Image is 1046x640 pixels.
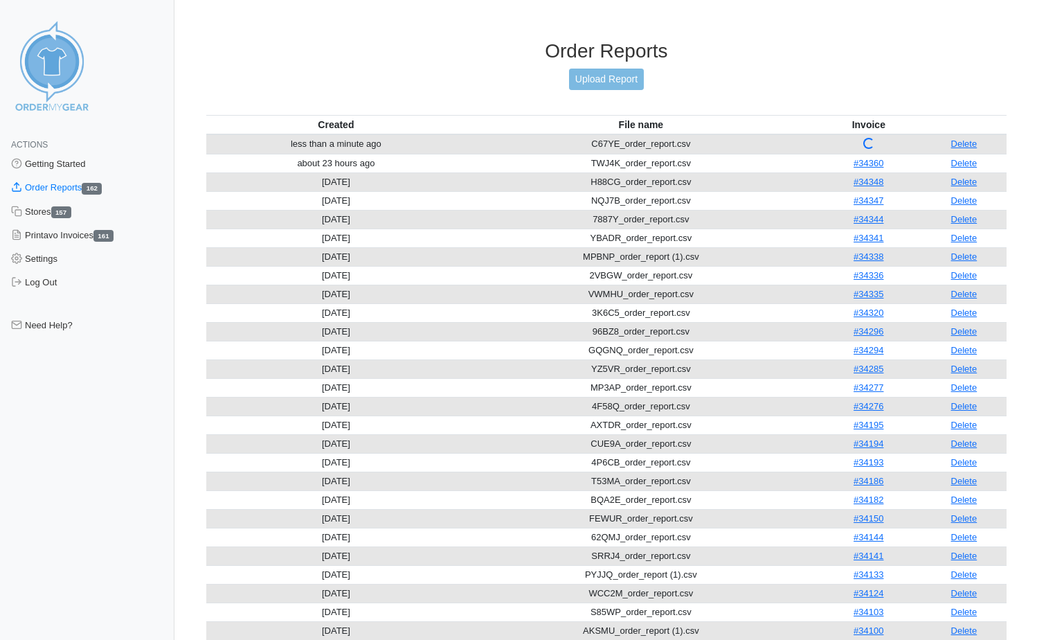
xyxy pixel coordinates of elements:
[951,177,977,187] a: Delete
[854,457,883,468] a: #34193
[466,134,816,154] td: C67YE_order_report.csv
[466,285,816,303] td: VWMHU_order_report.csv
[466,453,816,472] td: 4P6CB_order_report.csv
[951,588,977,598] a: Delete
[854,158,883,168] a: #34360
[951,457,977,468] a: Delete
[51,206,71,218] span: 157
[11,140,48,150] span: Actions
[854,607,883,617] a: #34103
[854,513,883,524] a: #34150
[466,229,816,247] td: YBADR_order_report.csv
[951,607,977,617] a: Delete
[206,266,466,285] td: [DATE]
[466,115,816,134] th: File name
[466,416,816,434] td: AXTDR_order_report.csv
[854,308,883,318] a: #34320
[951,532,977,542] a: Delete
[951,495,977,505] a: Delete
[951,476,977,486] a: Delete
[206,603,466,621] td: [DATE]
[951,625,977,636] a: Delete
[466,490,816,509] td: BQA2E_order_report.csv
[206,285,466,303] td: [DATE]
[206,247,466,266] td: [DATE]
[466,621,816,640] td: AKSMU_order_report (1).csv
[206,39,1007,63] h3: Order Reports
[206,229,466,247] td: [DATE]
[466,528,816,546] td: 62QMJ_order_report.csv
[951,195,977,206] a: Delete
[951,158,977,168] a: Delete
[854,364,883,374] a: #34285
[206,509,466,528] td: [DATE]
[854,532,883,542] a: #34144
[466,546,816,565] td: SRRJ4_order_report.csv
[951,270,977,281] a: Delete
[854,177,883,187] a: #34348
[951,401,977,411] a: Delete
[854,270,883,281] a: #34336
[854,551,883,561] a: #34141
[854,326,883,337] a: #34296
[466,341,816,359] td: GQGNQ_order_report.csv
[854,420,883,430] a: #34195
[206,322,466,341] td: [DATE]
[951,382,977,393] a: Delete
[466,266,816,285] td: 2VBGW_order_report.csv
[569,69,644,90] a: Upload Report
[951,551,977,561] a: Delete
[466,565,816,584] td: PYJJQ_order_report (1).csv
[206,397,466,416] td: [DATE]
[206,472,466,490] td: [DATE]
[466,397,816,416] td: 4F58Q_order_report.csv
[206,546,466,565] td: [DATE]
[206,154,466,172] td: about 23 hours ago
[466,509,816,528] td: FEWUR_order_report.csv
[854,382,883,393] a: #34277
[206,453,466,472] td: [DATE]
[466,172,816,191] td: H88CG_order_report.csv
[951,251,977,262] a: Delete
[854,588,883,598] a: #34124
[466,303,816,322] td: 3K6C5_order_report.csv
[951,289,977,299] a: Delete
[854,625,883,636] a: #34100
[854,289,883,299] a: #34335
[951,233,977,243] a: Delete
[206,210,466,229] td: [DATE]
[93,230,114,242] span: 161
[951,308,977,318] a: Delete
[206,528,466,546] td: [DATE]
[466,359,816,378] td: YZ5VR_order_report.csv
[206,191,466,210] td: [DATE]
[206,490,466,509] td: [DATE]
[951,438,977,449] a: Delete
[854,476,883,486] a: #34186
[854,495,883,505] a: #34182
[854,438,883,449] a: #34194
[466,191,816,210] td: NQJ7B_order_report.csv
[466,154,816,172] td: TWJ4K_order_report.csv
[854,233,883,243] a: #34341
[466,247,816,266] td: MPBNP_order_report (1).csv
[854,345,883,355] a: #34294
[206,378,466,397] td: [DATE]
[206,434,466,453] td: [DATE]
[466,434,816,453] td: CUE9A_order_report.csv
[951,513,977,524] a: Delete
[854,214,883,224] a: #34344
[854,401,883,411] a: #34276
[206,565,466,584] td: [DATE]
[951,345,977,355] a: Delete
[206,584,466,603] td: [DATE]
[82,183,102,195] span: 162
[466,378,816,397] td: MP3AP_order_report.csv
[206,115,466,134] th: Created
[466,472,816,490] td: T53MA_order_report.csv
[466,322,816,341] td: 96BZ8_order_report.csv
[951,139,977,149] a: Delete
[951,420,977,430] a: Delete
[206,416,466,434] td: [DATE]
[466,584,816,603] td: WCC2M_order_report.csv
